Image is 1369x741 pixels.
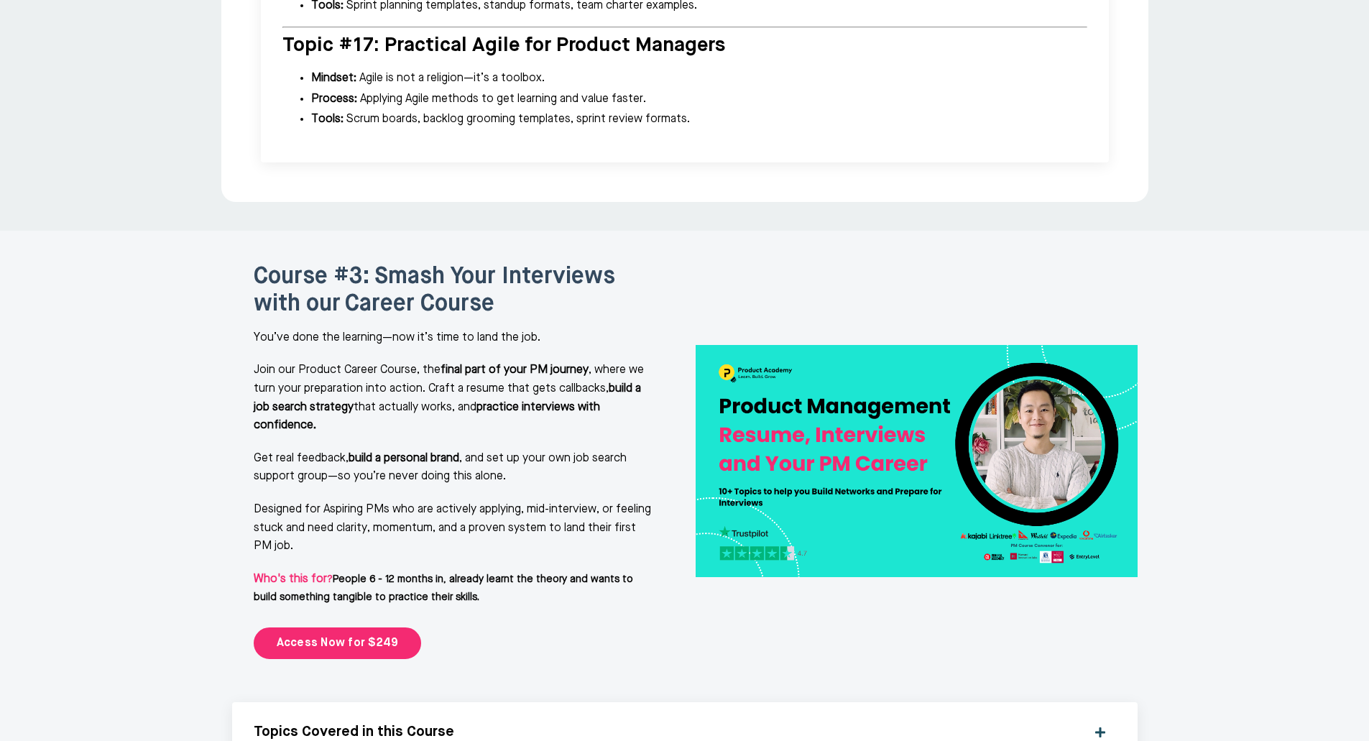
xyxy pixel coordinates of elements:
[254,383,641,413] strong: build a job search strategy
[311,111,1087,129] p: Scrum boards, backlog grooming templates, sprint review formats.
[282,35,725,55] b: Topic #17: Practical Agile for Product Managers
[327,574,333,584] span: ?
[254,329,653,348] p: You’ve done the learning—now it’s time to land the job.
[254,724,1078,741] h5: Topics Covered in this Course
[254,627,422,659] a: Access Now for $249
[311,114,344,125] b: Tools:
[311,93,357,105] b: Process:
[441,364,548,376] strong: final part of your PM
[254,362,653,435] p: Join our Product Career Course, the , where we turn your preparation into action. Craft a resume ...
[311,91,1087,109] p: Applying Agile methods to get learning and value faster.
[254,574,327,585] span: Who's this for
[254,574,633,603] span: People 6 - 12 months in, already learnt the theory and wants to build something tangible to pract...
[254,265,615,316] span: Course #3: Smash Your Interviews with our Career Course
[550,364,589,376] strong: journey
[254,450,653,487] p: Get real feedback, , and set up your own job search support group—so you’re never doing this alone.
[311,70,1087,88] p: Agile is not a religion—it’s a toolbox.
[254,501,653,556] p: Designed for Aspiring PMs who are actively applying, mid-interview, or feeling stuck and need cla...
[349,453,459,464] strong: build a personal brand
[311,73,356,84] b: Mindset:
